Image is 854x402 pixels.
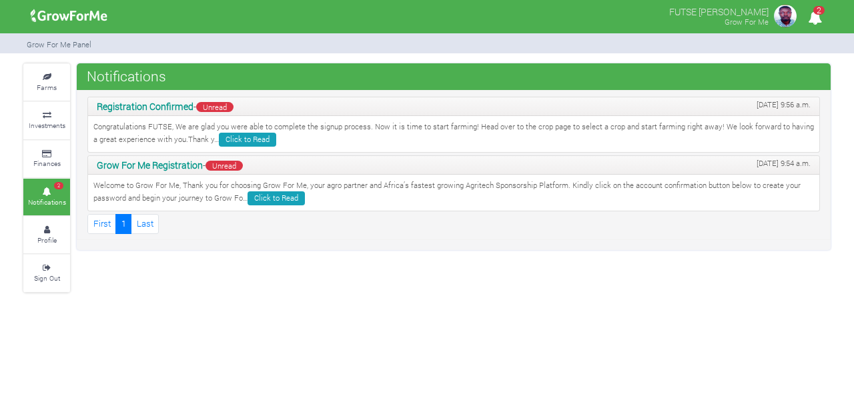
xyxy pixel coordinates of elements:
a: Click to Read [248,191,305,205]
img: growforme image [772,3,799,29]
a: 1 [115,214,131,233]
p: - [97,158,811,172]
a: Click to Read [219,133,276,147]
small: Profile [37,235,57,245]
p: Congratulations FUTSE, We are glad you were able to complete the signup process. Now it is time t... [93,121,814,147]
small: Grow For Me Panel [27,39,91,49]
a: Sign Out [23,255,70,291]
a: Finances [23,141,70,177]
a: Farms [23,64,70,101]
i: Notifications [802,3,828,33]
a: Investments [23,102,70,139]
p: Welcome to Grow For Me, Thank you for choosing Grow For Me, your agro partner and Africa’s fastes... [93,180,814,205]
b: Registration Confirmed [97,100,193,113]
span: [DATE] 9:54 a.m. [757,158,811,169]
span: 2 [54,182,63,190]
small: Grow For Me [725,17,769,27]
a: Profile [23,217,70,253]
a: First [87,214,116,233]
small: Finances [33,159,61,168]
span: Unread [196,102,234,112]
span: [DATE] 9:56 a.m. [757,99,811,111]
p: FUTSE [PERSON_NAME] [669,3,769,19]
span: Unread [205,161,243,171]
a: Last [131,214,159,233]
span: 2 [813,6,825,15]
small: Investments [29,121,65,130]
img: growforme image [26,3,112,29]
nav: Page Navigation [87,214,820,233]
p: - [97,99,811,113]
small: Farms [37,83,57,92]
a: 2 Notifications [23,179,70,215]
a: 2 [802,13,828,25]
b: Grow For Me Registration [97,159,203,171]
span: Notifications [83,63,169,89]
small: Notifications [28,197,66,207]
small: Sign Out [34,273,60,283]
